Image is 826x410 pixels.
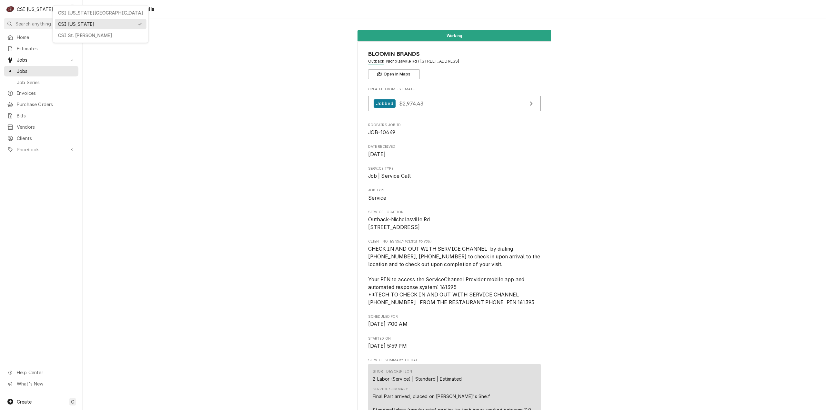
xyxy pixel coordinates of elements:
span: Jobs [17,68,75,75]
a: Go to Job Series [4,77,78,88]
div: CSI St. [PERSON_NAME] [58,32,143,39]
div: CSI [US_STATE][GEOGRAPHIC_DATA] [58,9,143,16]
span: Job Series [17,79,75,86]
div: CSI [US_STATE] [58,21,134,27]
a: Go to Jobs [4,66,78,76]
